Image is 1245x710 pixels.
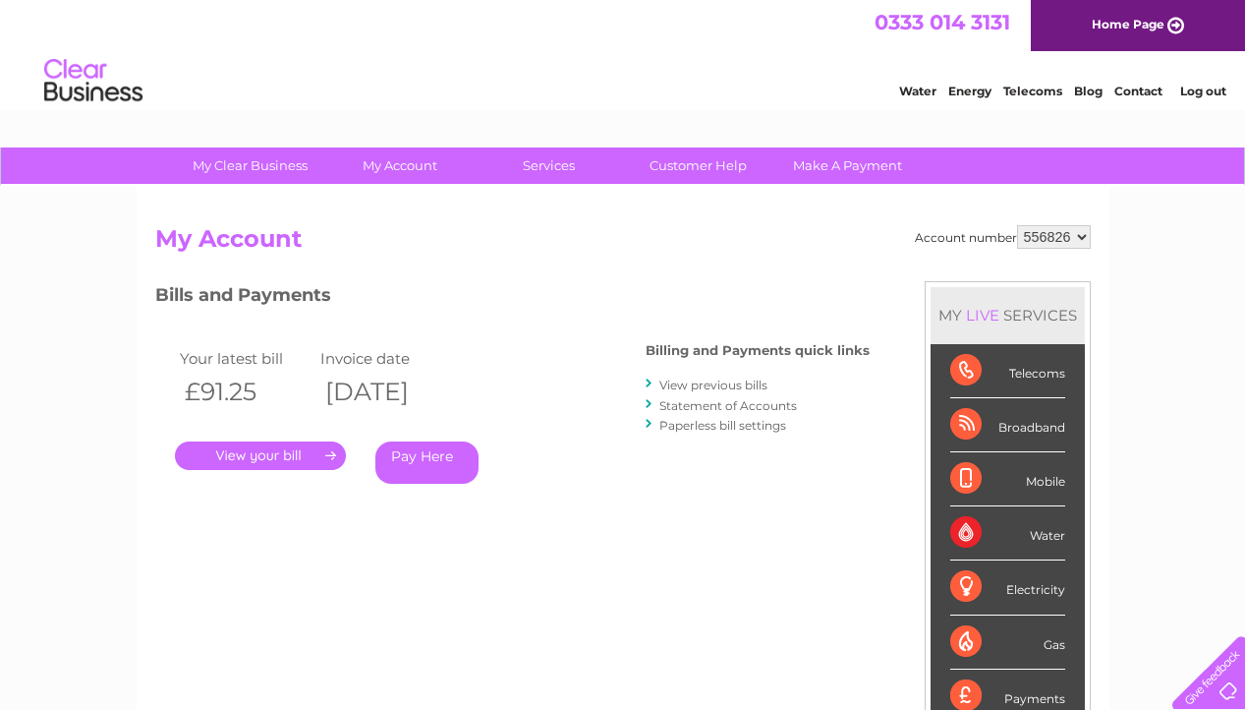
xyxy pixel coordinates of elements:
td: Your latest bill [175,345,316,372]
a: Customer Help [617,148,779,184]
a: Pay Here [375,442,479,484]
h2: My Account [155,225,1091,263]
th: £91.25 [175,372,316,412]
a: My Account [318,148,481,184]
div: Clear Business is a trading name of Verastar Limited (registered in [GEOGRAPHIC_DATA] No. 3667643... [159,11,1088,95]
a: Water [899,84,936,98]
h4: Billing and Payments quick links [646,343,870,358]
div: Telecoms [950,344,1065,398]
div: Account number [915,225,1091,249]
div: Broadband [950,398,1065,452]
div: Mobile [950,452,1065,506]
div: LIVE [962,306,1003,325]
div: MY SERVICES [931,287,1085,343]
a: Energy [948,84,991,98]
th: [DATE] [315,372,457,412]
div: Gas [950,616,1065,670]
a: Services [468,148,630,184]
a: Make A Payment [766,148,929,184]
a: Blog [1074,84,1103,98]
a: View previous bills [659,378,767,392]
a: Paperless bill settings [659,418,786,433]
a: 0333 014 3131 [875,10,1010,34]
td: Invoice date [315,345,457,372]
div: Water [950,506,1065,561]
a: Telecoms [1003,84,1062,98]
a: Log out [1180,84,1226,98]
a: Statement of Accounts [659,398,797,413]
h3: Bills and Payments [155,281,870,316]
a: Contact [1114,84,1162,98]
img: logo.png [43,51,143,111]
div: Electricity [950,561,1065,615]
a: . [175,442,346,470]
a: My Clear Business [169,148,331,184]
